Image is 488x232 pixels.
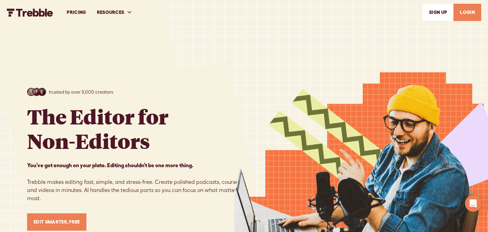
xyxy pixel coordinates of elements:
[27,213,86,231] a: Edit Smarter, Free
[453,4,481,21] a: LOGIN
[61,1,91,24] a: PRICING
[97,9,124,16] div: RESOURCES
[27,104,168,153] h1: The Editor for Non-Editors
[7,8,53,17] img: Trebble FM Logo
[27,161,244,202] p: Trebble makes editing fast, simple, and stress-free. Create polished podcasts, courses, and video...
[465,195,481,212] div: Open Intercom Messenger
[7,8,53,16] a: home
[423,4,453,21] a: SIGn UP
[91,1,138,24] div: RESOURCES
[49,89,113,96] p: trusted by over 5,000 creators
[27,162,193,168] strong: You’ve got enough on your plate. Editing shouldn’t be one more thing. ‍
